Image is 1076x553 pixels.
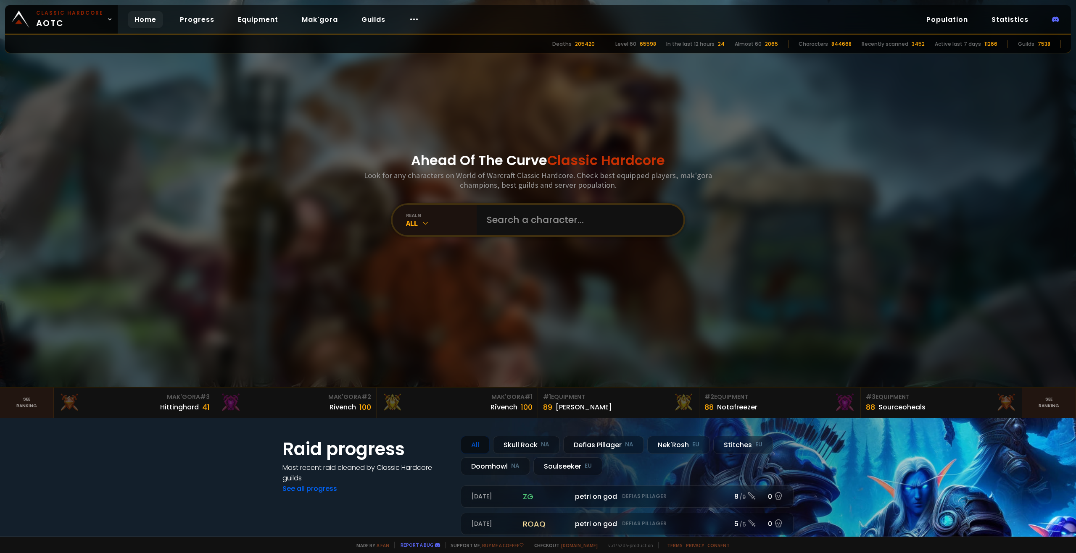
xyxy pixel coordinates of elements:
[406,218,477,228] div: All
[563,436,644,454] div: Defias Pillager
[533,457,602,475] div: Soulseeker
[220,393,371,401] div: Mak'Gora
[491,402,517,412] div: Rîvench
[461,485,794,508] a: [DATE]zgpetri on godDefias Pillager8 /90
[295,11,345,28] a: Mak'gora
[202,401,210,413] div: 41
[54,388,215,418] a: Mak'Gora#3Hittinghard41
[525,393,533,401] span: # 1
[866,401,875,413] div: 88
[625,440,633,449] small: NA
[377,542,389,548] a: a fan
[686,542,704,548] a: Privacy
[920,11,975,28] a: Population
[1038,40,1050,48] div: 7538
[361,170,715,190] h3: Look for any characters on World of Warcraft Classic Hardcore. Check best equipped players, mak'g...
[351,542,389,548] span: Made by
[377,388,538,418] a: Mak'Gora#1Rîvench100
[718,40,725,48] div: 24
[713,436,773,454] div: Stitches
[543,401,552,413] div: 89
[690,521,708,529] small: 145.2k
[401,542,433,548] a: Report a bug
[471,493,487,501] small: MVP
[740,493,771,501] span: See details
[765,40,778,48] div: 2065
[575,40,595,48] div: 205420
[740,520,771,528] span: See details
[878,402,926,412] div: Sourceoheals
[603,542,653,548] span: v. d752d5 - production
[984,40,997,48] div: 11266
[541,440,549,449] small: NA
[359,401,371,413] div: 100
[704,401,714,413] div: 88
[866,393,1017,401] div: Equipment
[482,205,673,235] input: Search a character...
[666,40,715,48] div: In the last 12 hours
[282,484,337,493] a: See all progress
[461,436,490,454] div: All
[529,491,585,502] span: Mullitrash
[411,150,665,170] h1: Ahead Of The Curve
[862,40,908,48] div: Recently scanned
[704,393,855,401] div: Equipment
[831,40,852,48] div: 844668
[382,393,533,401] div: Mak'Gora
[912,40,925,48] div: 3452
[282,436,451,462] h1: Raid progress
[561,542,598,548] a: [DOMAIN_NAME]
[1022,388,1076,418] a: Seeranking
[861,388,1022,418] a: #3Equipment88Sourceoheals
[330,402,356,412] div: Rivench
[461,513,794,535] a: [DATE]roaqpetri on godDefias Pillager5 /60
[529,542,598,548] span: Checkout
[647,436,710,454] div: Nek'Rosh
[461,457,530,475] div: Doomhowl
[200,393,210,401] span: # 3
[699,388,861,418] a: #2Equipment88Notafreezer
[445,542,524,548] span: Support me,
[662,493,678,502] small: 86.6k
[59,393,210,401] div: Mak'Gora
[36,9,103,29] span: AOTC
[799,40,828,48] div: Characters
[585,462,592,470] small: EU
[629,491,678,502] span: Clunked
[173,11,221,28] a: Progress
[538,388,699,418] a: #1Equipment89[PERSON_NAME]
[482,542,524,548] a: Buy me a coffee
[567,493,585,502] small: 313.3k
[511,462,520,470] small: NA
[985,11,1035,28] a: Statistics
[128,11,163,28] a: Home
[406,212,477,218] div: realm
[717,402,757,412] div: Notafreezer
[667,542,683,548] a: Terms
[36,9,103,17] small: Classic Hardcore
[215,388,377,418] a: Mak'Gora#2Rivench100
[547,151,665,170] span: Classic Hardcore
[755,440,762,449] small: EU
[355,11,392,28] a: Guilds
[707,542,730,548] a: Consent
[471,520,487,528] small: MVP
[552,40,572,48] div: Deaths
[704,393,714,401] span: # 2
[529,519,585,529] span: Mullitrash
[629,519,708,529] span: [PERSON_NAME]
[866,393,876,401] span: # 3
[160,402,199,412] div: Hittinghard
[567,521,585,529] small: 298.5k
[556,402,612,412] div: [PERSON_NAME]
[543,393,551,401] span: # 1
[493,436,560,454] div: Skull Rock
[361,393,371,401] span: # 2
[735,40,762,48] div: Almost 60
[543,393,694,401] div: Equipment
[5,5,118,34] a: Classic HardcoreAOTC
[935,40,981,48] div: Active last 7 days
[282,462,451,483] h4: Most recent raid cleaned by Classic Hardcore guilds
[521,401,533,413] div: 100
[640,40,656,48] div: 65598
